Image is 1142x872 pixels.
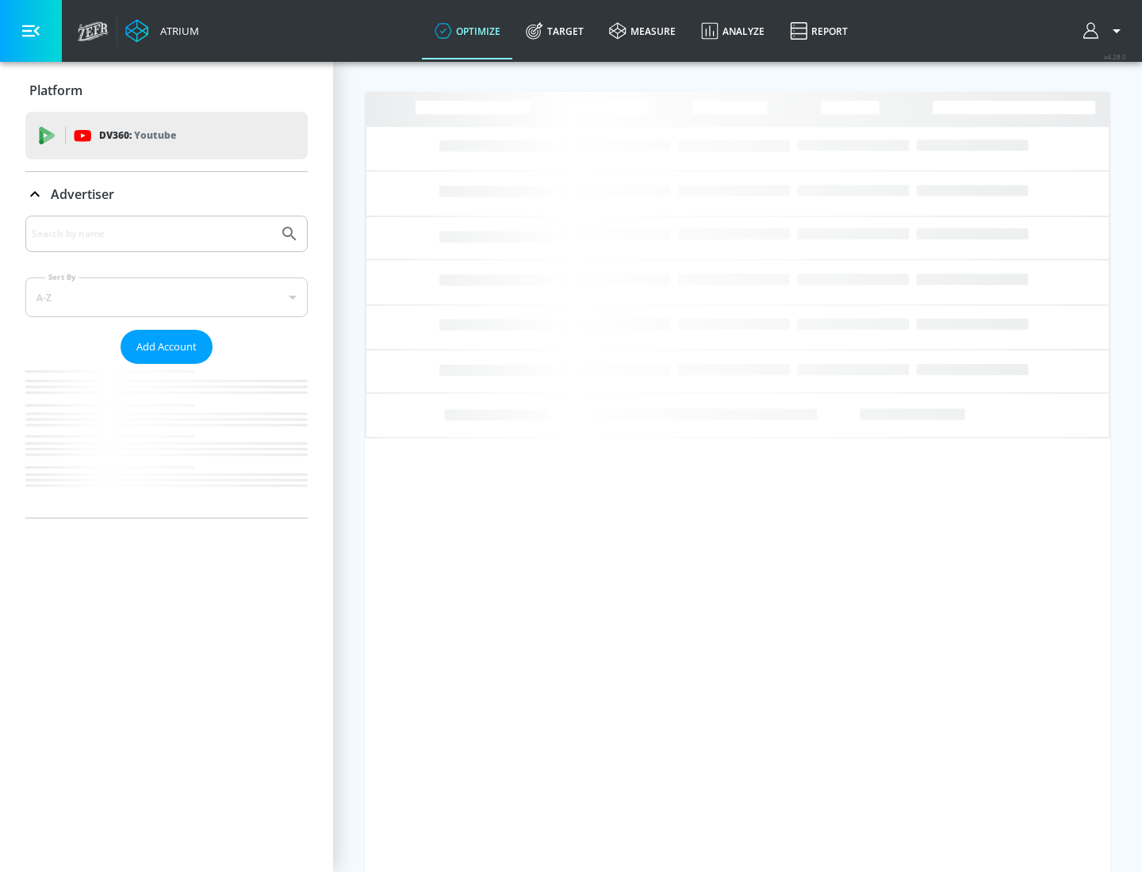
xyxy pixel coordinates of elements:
a: Report [777,2,860,59]
p: DV360: [99,127,176,144]
button: Add Account [121,330,213,364]
p: Youtube [134,127,176,143]
span: Add Account [136,338,197,356]
div: Advertiser [25,172,308,216]
div: Platform [25,68,308,113]
div: Atrium [154,24,199,38]
a: measure [596,2,688,59]
nav: list of Advertiser [25,364,308,518]
input: Search by name [32,224,272,244]
p: Platform [29,82,82,99]
div: A-Z [25,277,308,317]
div: DV360: Youtube [25,112,308,159]
a: optimize [422,2,513,59]
a: Analyze [688,2,777,59]
span: v 4.28.0 [1104,52,1126,61]
a: Target [513,2,596,59]
p: Advertiser [51,185,114,203]
div: Advertiser [25,216,308,518]
label: Sort By [45,272,79,282]
a: Atrium [125,19,199,43]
